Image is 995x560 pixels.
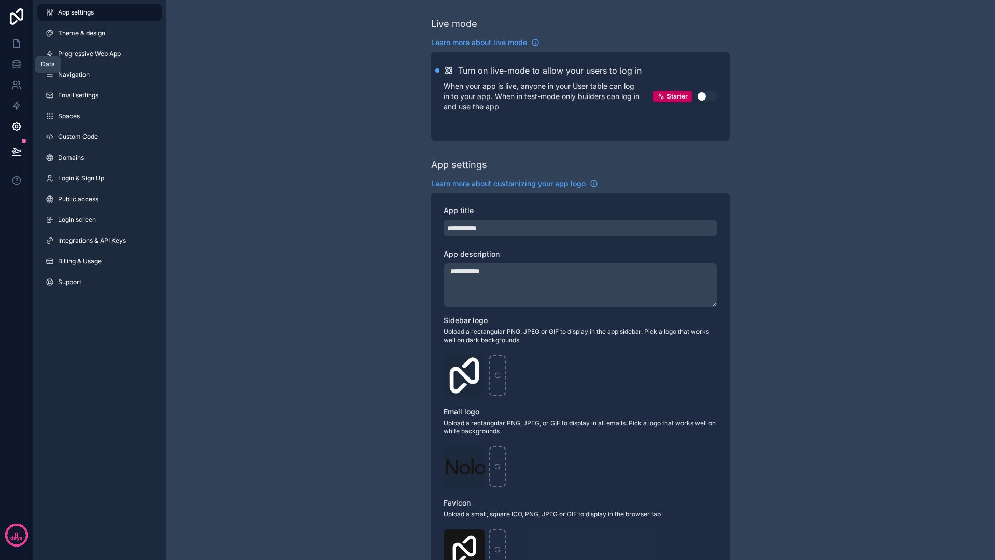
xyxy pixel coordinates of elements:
[444,407,479,416] span: Email logo
[14,530,19,540] p: 8
[37,253,162,270] a: Billing & Usage
[37,108,162,124] a: Spaces
[58,50,121,58] span: Progressive Web App
[58,91,98,100] span: Email settings
[37,191,162,207] a: Public access
[37,212,162,228] a: Login screen
[37,4,162,21] a: App settings
[444,249,500,258] span: App description
[431,178,586,189] span: Learn more about customizing your app logo
[37,232,162,249] a: Integrations & API Keys
[444,328,717,344] span: Upload a rectangular PNG, JPEG or GIF to display in the app sidebar. Pick a logo that works well ...
[444,498,471,507] span: Favicon
[58,236,126,245] span: Integrations & API Keys
[37,46,162,62] a: Progressive Web App
[58,133,98,141] span: Custom Code
[10,534,23,542] p: days
[37,170,162,187] a: Login & Sign Up
[431,37,527,48] span: Learn more about live mode
[431,37,539,48] a: Learn more about live mode
[431,17,477,31] div: Live mode
[667,92,688,101] span: Starter
[37,149,162,166] a: Domains
[58,195,98,203] span: Public access
[41,60,55,68] div: Data
[58,112,80,120] span: Spaces
[58,153,84,162] span: Domains
[444,206,474,215] span: App title
[444,316,488,325] span: Sidebar logo
[58,174,104,183] span: Login & Sign Up
[444,419,717,436] span: Upload a rectangular PNG, JPEG, or GIF to display in all emails. Pick a logo that works well on w...
[431,178,598,189] a: Learn more about customizing your app logo
[58,71,90,79] span: Navigation
[37,66,162,83] a: Navigation
[458,64,642,77] h2: Turn on live-mode to allow your users to log in
[58,257,102,265] span: Billing & Usage
[37,87,162,104] a: Email settings
[58,216,96,224] span: Login screen
[58,278,81,286] span: Support
[37,274,162,290] a: Support
[37,25,162,41] a: Theme & design
[431,158,487,172] div: App settings
[58,8,94,17] span: App settings
[444,510,717,519] span: Upload a small, square ICO, PNG, JPEG or GIF to display in the browser tab
[58,29,105,37] span: Theme & design
[444,81,653,112] p: When your app is live, anyone in your User table can log in to your app. When in test-mode only b...
[37,129,162,145] a: Custom Code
